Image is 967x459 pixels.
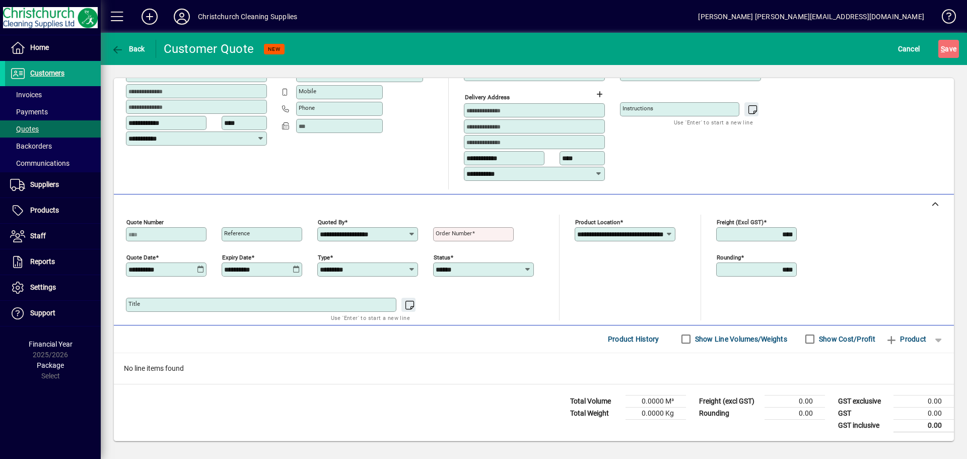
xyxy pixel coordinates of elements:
div: [PERSON_NAME] [PERSON_NAME][EMAIL_ADDRESS][DOMAIN_NAME] [698,9,924,25]
span: Customers [30,69,64,77]
mat-label: Type [318,253,330,260]
button: Back [109,40,148,58]
span: Cancel [898,41,920,57]
div: Customer Quote [164,41,254,57]
td: Total Volume [565,395,626,407]
span: Product [885,331,926,347]
td: 0.00 [765,395,825,407]
mat-label: Expiry date [222,253,251,260]
td: 0.00 [765,407,825,419]
a: Knowledge Base [934,2,954,35]
span: Payments [10,108,48,116]
mat-label: Freight (excl GST) [717,218,764,225]
span: Back [111,45,145,53]
mat-label: Quote date [126,253,156,260]
label: Show Line Volumes/Weights [693,334,787,344]
td: Total Weight [565,407,626,419]
button: Choose address [591,86,607,102]
a: Home [5,35,101,60]
button: Add [133,8,166,26]
span: Quotes [10,125,39,133]
mat-label: Reference [224,230,250,237]
mat-hint: Use 'Enter' to start a new line [674,116,753,128]
mat-label: Product location [575,218,620,225]
button: Save [938,40,959,58]
span: ave [941,41,956,57]
mat-label: Quote number [126,218,164,225]
a: Reports [5,249,101,275]
a: Communications [5,155,101,172]
button: Product History [604,330,663,348]
mat-label: Order number [436,230,472,237]
a: Settings [5,275,101,300]
app-page-header-button: Back [101,40,156,58]
td: GST [833,407,893,419]
span: Invoices [10,91,42,99]
td: 0.00 [893,419,954,432]
span: Communications [10,159,70,167]
a: Suppliers [5,172,101,198]
span: S [941,45,945,53]
td: 0.00 [893,407,954,419]
button: Profile [166,8,198,26]
button: Cancel [895,40,923,58]
a: Invoices [5,86,101,103]
span: Support [30,309,55,317]
mat-label: Instructions [623,105,653,112]
mat-label: Rounding [717,253,741,260]
td: Freight (excl GST) [694,395,765,407]
span: Products [30,206,59,214]
button: Product [880,330,931,348]
mat-label: Mobile [299,88,316,95]
span: NEW [268,46,281,52]
mat-label: Quoted by [318,218,344,225]
span: Home [30,43,49,51]
td: 0.00 [893,395,954,407]
span: Staff [30,232,46,240]
a: Quotes [5,120,101,138]
td: 0.0000 Kg [626,407,686,419]
mat-label: Title [128,300,140,307]
mat-label: Phone [299,104,315,111]
span: Product History [608,331,659,347]
div: Christchurch Cleaning Supplies [198,9,297,25]
span: Suppliers [30,180,59,188]
td: GST exclusive [833,395,893,407]
a: Staff [5,224,101,249]
span: Package [37,361,64,369]
mat-label: Status [434,253,450,260]
span: Reports [30,257,55,266]
a: Products [5,198,101,223]
a: Backorders [5,138,101,155]
span: Backorders [10,142,52,150]
span: Financial Year [29,340,73,348]
mat-hint: Use 'Enter' to start a new line [331,312,410,323]
td: 0.0000 M³ [626,395,686,407]
span: Settings [30,283,56,291]
div: No line items found [114,353,954,384]
a: Payments [5,103,101,120]
label: Show Cost/Profit [817,334,875,344]
td: GST inclusive [833,419,893,432]
td: Rounding [694,407,765,419]
a: Support [5,301,101,326]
